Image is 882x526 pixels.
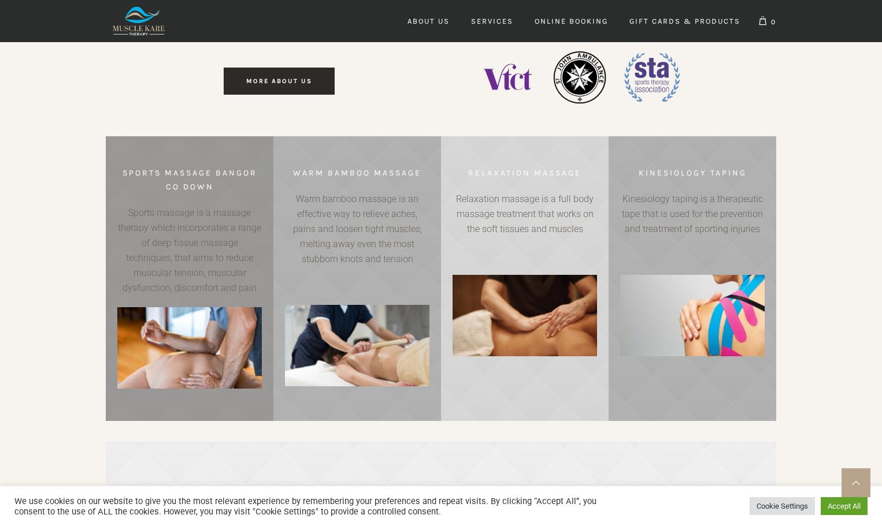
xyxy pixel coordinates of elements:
a: About Us [397,10,460,33]
span: more about us [246,77,312,85]
a: Accept All [821,497,868,515]
img: Vocational Training Charitable Trust [479,49,536,106]
a: Services [461,10,524,33]
img: Sports Therapy Association [623,49,681,106]
a: Gift Cards & Products [619,10,751,33]
div: We use cookies on our website to give you the most relevant experience by remembering your prefer... [14,496,612,517]
span: Services [471,17,513,25]
span: About Us [407,17,450,25]
img: St Johns Ambulance [551,49,609,106]
span: Online Booking [535,17,608,25]
a: Cookie Settings [750,497,815,515]
a: more about us [224,68,335,95]
span: Gift Cards & Products [629,17,740,25]
a: Online Booking [524,10,618,33]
